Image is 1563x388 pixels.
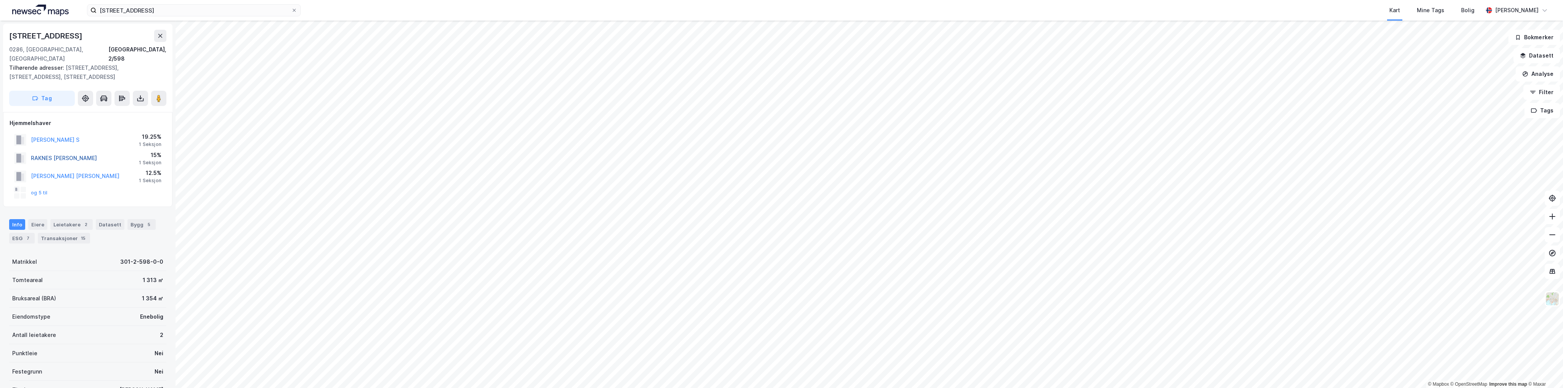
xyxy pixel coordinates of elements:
[139,132,161,141] div: 19.25%
[155,367,163,376] div: Nei
[1524,103,1560,118] button: Tags
[1513,48,1560,63] button: Datasett
[38,233,90,244] div: Transaksjoner
[139,151,161,160] div: 15%
[1523,85,1560,100] button: Filter
[12,312,50,321] div: Eiendomstype
[12,367,42,376] div: Festegrunn
[145,221,153,228] div: 5
[9,64,66,71] span: Tilhørende adresser:
[108,45,166,63] div: [GEOGRAPHIC_DATA], 2/598
[82,221,90,228] div: 2
[50,219,93,230] div: Leietakere
[1495,6,1539,15] div: [PERSON_NAME]
[1545,292,1560,306] img: Z
[1525,351,1563,388] div: Kontrollprogram for chat
[160,330,163,340] div: 2
[1525,351,1563,388] iframe: Chat Widget
[143,276,163,285] div: 1 313 ㎡
[120,257,163,266] div: 301-2-598-0-0
[9,91,75,106] button: Tag
[9,233,35,244] div: ESG
[1428,382,1449,387] a: Mapbox
[1389,6,1400,15] div: Kart
[9,30,84,42] div: [STREET_ADDRESS]
[12,257,37,266] div: Matrikkel
[1489,382,1527,387] a: Improve this map
[140,312,163,321] div: Enebolig
[12,330,56,340] div: Antall leietakere
[12,349,37,358] div: Punktleie
[142,294,163,303] div: 1 354 ㎡
[1508,30,1560,45] button: Bokmerker
[1461,6,1474,15] div: Bolig
[155,349,163,358] div: Nei
[139,178,161,184] div: 1 Seksjon
[97,5,291,16] input: Søk på adresse, matrikkel, gårdeiere, leietakere eller personer
[96,219,124,230] div: Datasett
[10,119,166,128] div: Hjemmelshaver
[12,276,43,285] div: Tomteareal
[139,141,161,148] div: 1 Seksjon
[79,234,87,242] div: 15
[28,219,47,230] div: Eiere
[9,63,160,82] div: [STREET_ADDRESS], [STREET_ADDRESS], [STREET_ADDRESS]
[127,219,156,230] div: Bygg
[1516,66,1560,82] button: Analyse
[12,5,69,16] img: logo.a4113a55bc3d86da70a041830d287a7e.svg
[24,234,32,242] div: 7
[9,45,108,63] div: 0286, [GEOGRAPHIC_DATA], [GEOGRAPHIC_DATA]
[1450,382,1487,387] a: OpenStreetMap
[12,294,56,303] div: Bruksareal (BRA)
[139,160,161,166] div: 1 Seksjon
[139,168,161,178] div: 12.5%
[1417,6,1444,15] div: Mine Tags
[9,219,25,230] div: Info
